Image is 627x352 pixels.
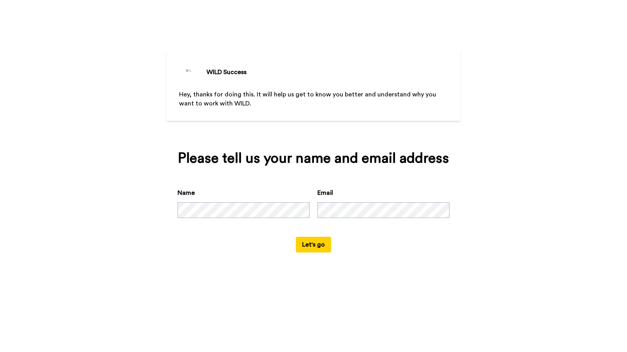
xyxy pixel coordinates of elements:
[317,188,333,198] label: Email
[178,188,195,198] label: Name
[207,67,246,77] div: WILD Success
[296,237,331,252] button: Let's go
[178,151,449,166] div: Please tell us your name and email address
[179,91,438,107] span: Hey, thanks for doing this. It will help us get to know you better and understand why you want to...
